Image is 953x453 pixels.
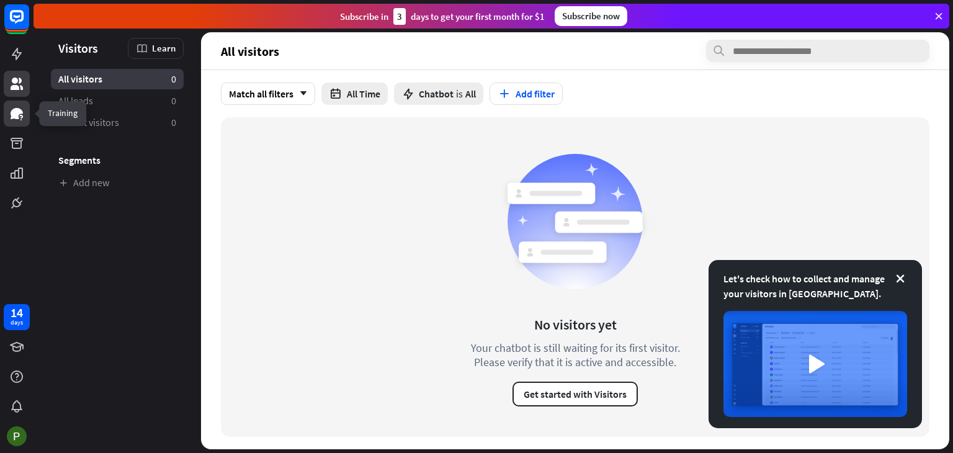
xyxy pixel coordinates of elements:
[512,382,638,406] button: Get started with Visitors
[171,116,176,129] aside: 0
[171,73,176,86] aside: 0
[11,318,23,327] div: days
[221,83,315,105] div: Match all filters
[58,94,93,107] span: All leads
[171,94,176,107] aside: 0
[723,271,907,301] div: Let's check how to collect and manage your visitors in [GEOGRAPHIC_DATA].
[340,8,545,25] div: Subscribe in days to get your first month for $1
[723,311,907,417] img: image
[152,42,176,54] span: Learn
[51,173,184,193] a: Add new
[51,112,184,133] a: Recent visitors 0
[4,304,30,330] a: 14 days
[221,44,279,58] span: All visitors
[456,87,463,100] span: is
[58,73,102,86] span: All visitors
[465,87,476,100] span: All
[58,116,119,129] span: Recent visitors
[51,154,184,166] h3: Segments
[490,83,563,105] button: Add filter
[555,6,627,26] div: Subscribe now
[534,316,617,333] div: No visitors yet
[11,307,23,318] div: 14
[10,5,47,42] button: Open LiveChat chat widget
[321,83,388,105] button: All Time
[293,90,307,97] i: arrow_down
[58,41,98,55] span: Visitors
[51,91,184,111] a: All leads 0
[448,341,702,369] div: Your chatbot is still waiting for its first visitor. Please verify that it is active and accessible.
[393,8,406,25] div: 3
[419,87,454,100] span: Chatbot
